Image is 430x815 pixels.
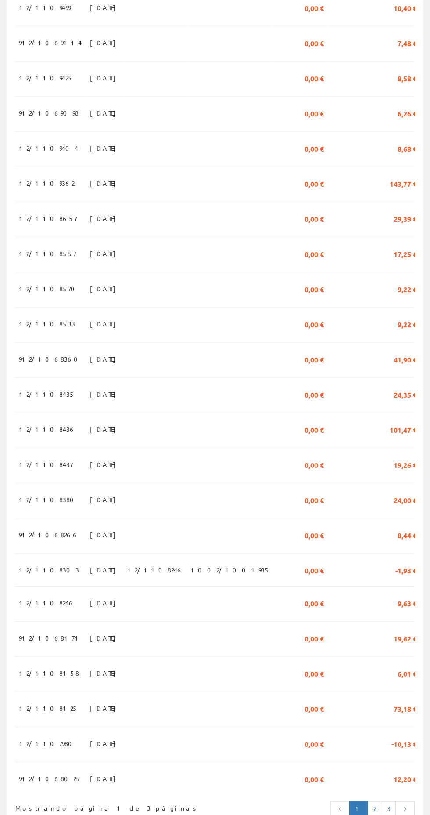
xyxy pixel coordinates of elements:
span: 12/1108246 [127,562,183,577]
span: 912/1068025 [19,771,81,786]
span: 17,25 € [394,246,417,261]
span: 12/1108246 [19,595,75,610]
span: [DATE] [90,562,120,577]
span: 19,26 € [394,457,417,472]
span: 41,90 € [394,351,417,366]
span: 12/1108437 [19,457,72,472]
span: 0,00 € [305,422,324,437]
span: 73,18 € [394,701,417,716]
span: 0,00 € [305,736,324,751]
span: 9,22 € [398,281,417,296]
span: 0,00 € [305,701,324,716]
span: 1002/1001935 [190,562,270,577]
span: [DATE] [90,527,120,542]
span: 0,00 € [305,666,324,681]
span: 12/1108657 [19,211,77,226]
span: 12/1107980 [19,736,77,751]
span: 9,63 € [398,595,417,610]
span: [DATE] [90,492,120,507]
span: 0,00 € [305,351,324,366]
span: 12/1108436 [19,422,76,437]
span: 12,20 € [394,771,417,786]
span: 8,58 € [398,70,417,85]
span: 12/1109404 [19,141,78,156]
span: 12/1108435 [19,387,75,402]
span: [DATE] [90,701,120,716]
span: 0,00 € [305,595,324,610]
span: 12/1108380 [19,492,79,507]
span: [DATE] [90,771,120,786]
span: [DATE] [90,630,120,645]
span: 101,47 € [390,422,417,437]
span: 8,68 € [398,141,417,156]
span: 8,44 € [398,527,417,542]
span: 6,01 € [398,666,417,681]
span: 912/1068266 [19,527,79,542]
span: [DATE] [90,246,120,261]
span: 0,00 € [305,316,324,331]
span: 0,00 € [305,281,324,296]
span: [DATE] [90,105,120,120]
span: 19,62 € [394,630,417,645]
span: 912/1068360 [19,351,83,366]
span: 0,00 € [305,562,324,577]
span: 0,00 € [305,105,324,120]
span: [DATE] [90,666,120,681]
span: 0,00 € [305,492,324,507]
span: -10,13 € [391,736,417,751]
span: 0,00 € [305,630,324,645]
span: 29,39 € [394,211,417,226]
span: 12/1109425 [19,70,73,85]
span: 0,00 € [305,387,324,402]
span: 0,00 € [305,141,324,156]
span: [DATE] [90,316,120,331]
span: [DATE] [90,595,120,610]
span: 12/1108533 [19,316,75,331]
span: 6,26 € [398,105,417,120]
span: [DATE] [90,457,120,472]
span: 12/1108158 [19,666,79,681]
span: [DATE] [90,422,120,437]
span: 24,35 € [394,387,417,402]
span: [DATE] [90,176,120,191]
span: [DATE] [90,387,120,402]
span: 0,00 € [305,246,324,261]
span: 12/1108570 [19,281,80,296]
span: 0,00 € [305,35,324,50]
div: Mostrando página 1 de 3 páginas [15,801,174,813]
span: 12/1108303 [19,562,79,577]
span: [DATE] [90,70,120,85]
span: [DATE] [90,211,120,226]
span: [DATE] [90,736,120,751]
span: [DATE] [90,281,120,296]
span: 0,00 € [305,457,324,472]
span: 12/1108125 [19,701,78,716]
span: 9,22 € [398,316,417,331]
span: 7,48 € [398,35,417,50]
span: 912/1069114 [19,35,82,50]
span: -1,93 € [395,562,417,577]
span: 0,00 € [305,211,324,226]
span: [DATE] [90,351,120,366]
span: 143,77 € [390,176,417,191]
span: 912/1069098 [19,105,79,120]
span: 24,00 € [394,492,417,507]
span: 0,00 € [305,527,324,542]
span: [DATE] [90,35,120,50]
span: 0,00 € [305,176,324,191]
span: 12/1109362 [19,176,74,191]
span: 0,00 € [305,70,324,85]
span: [DATE] [90,141,120,156]
span: 0,00 € [305,771,324,786]
span: 12/1108557 [19,246,76,261]
span: 912/1068174 [19,630,78,645]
